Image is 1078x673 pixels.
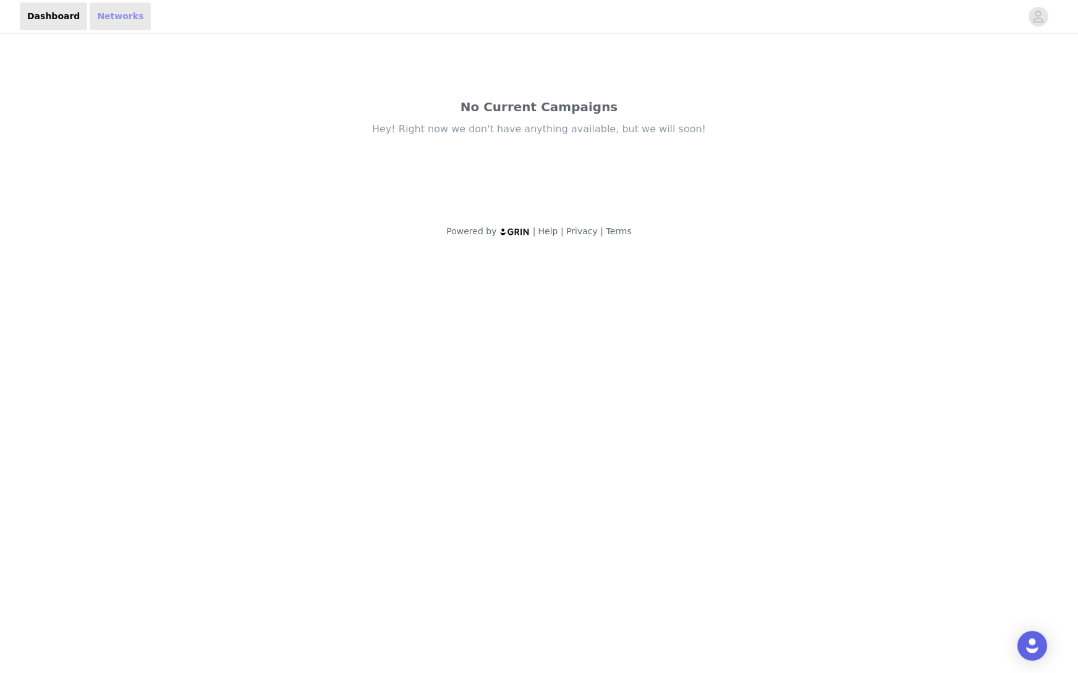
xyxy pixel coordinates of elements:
[279,122,799,136] div: Hey! Right now we don't have anything available, but we will soon!
[1032,7,1044,27] div: avatar
[561,226,564,236] span: |
[538,226,558,236] a: Help
[20,2,87,30] a: Dashboard
[566,226,598,236] a: Privacy
[90,2,151,30] a: Networks
[533,226,536,236] span: |
[606,226,631,236] a: Terms
[446,226,496,236] span: Powered by
[600,226,603,236] span: |
[279,98,799,116] div: No Current Campaigns
[499,227,530,235] img: logo
[1017,631,1047,661] div: Open Intercom Messenger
